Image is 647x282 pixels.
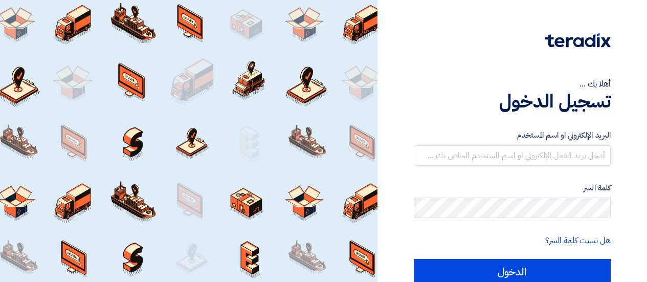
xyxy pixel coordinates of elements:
label: كلمة السر [414,182,611,194]
h1: تسجيل الدخول [414,90,611,113]
label: البريد الإلكتروني او اسم المستخدم [414,129,611,141]
div: أهلا بك ... [414,78,611,90]
img: Teradix logo [545,33,611,48]
input: أدخل بريد العمل الإلكتروني او اسم المستخدم الخاص بك ... [414,145,611,166]
a: هل نسيت كلمة السر؟ [545,234,611,247]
